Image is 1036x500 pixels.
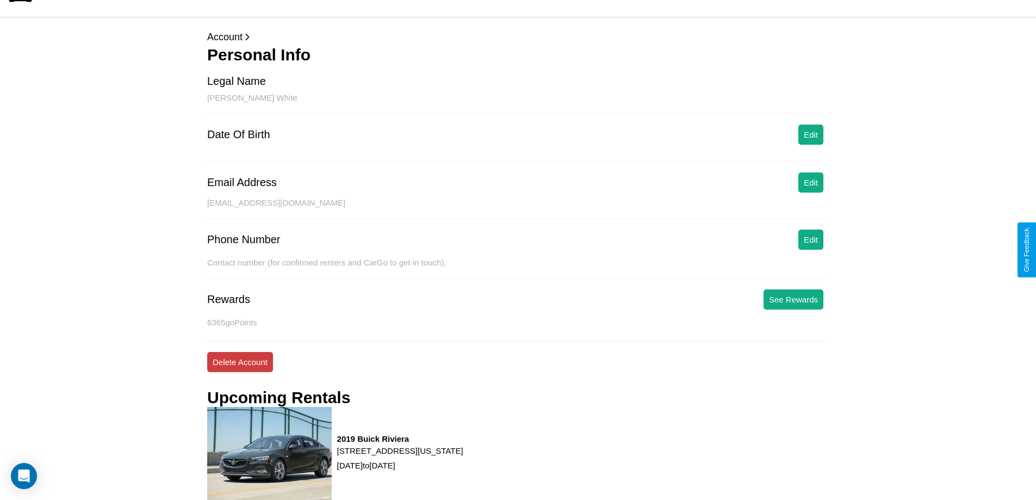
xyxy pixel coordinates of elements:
h3: 2019 Buick Riviera [337,434,463,443]
button: Delete Account [207,352,273,372]
div: [EMAIL_ADDRESS][DOMAIN_NAME] [207,198,829,219]
p: [STREET_ADDRESS][US_STATE] [337,443,463,458]
p: 6365 goPoints [207,315,829,330]
button: Edit [798,125,823,145]
p: [DATE] to [DATE] [337,458,463,473]
img: rental [207,407,332,500]
button: Edit [798,230,823,250]
div: Contact number (for confirmed renters and CarGo to get in touch). [207,258,829,279]
div: Rewards [207,293,250,306]
p: Account [207,28,829,46]
button: Edit [798,172,823,193]
button: See Rewards [764,289,823,310]
div: Date Of Birth [207,128,270,141]
h3: Personal Info [207,46,829,64]
div: Open Intercom Messenger [11,463,37,489]
div: Email Address [207,176,277,189]
h3: Upcoming Rentals [207,388,350,407]
div: Phone Number [207,233,281,246]
div: Give Feedback [1023,228,1031,272]
div: [PERSON_NAME] White [207,93,829,114]
div: Legal Name [207,75,266,88]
